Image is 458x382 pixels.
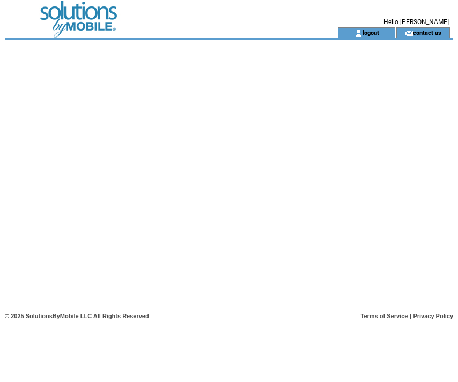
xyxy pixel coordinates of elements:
a: Privacy Policy [413,313,453,319]
span: | [410,313,411,319]
img: contact_us_icon.gif [405,29,413,38]
a: logout [363,29,379,36]
span: Hello [PERSON_NAME] [383,18,449,26]
img: account_icon.gif [354,29,363,38]
a: Terms of Service [361,313,408,319]
span: © 2025 SolutionsByMobile LLC All Rights Reserved [5,313,149,319]
a: contact us [413,29,441,36]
